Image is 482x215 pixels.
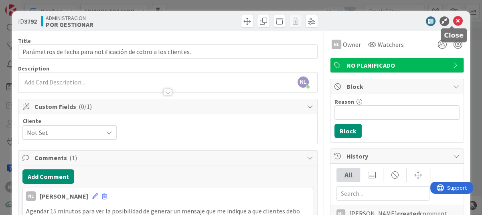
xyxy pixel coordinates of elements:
span: NO PLANIFICADO [346,60,449,70]
div: All [337,168,360,182]
span: ID [18,16,37,26]
span: Support [17,1,36,11]
span: Owner [343,40,361,49]
span: History [346,151,449,161]
label: Reason [334,98,354,105]
button: Block [334,124,362,138]
div: [PERSON_NAME] [40,191,88,201]
span: ( 1 ) [69,154,77,162]
b: 3792 [24,17,37,25]
b: POR GESTIONAR [46,21,93,28]
input: Search... [336,186,429,201]
span: Block [346,82,449,91]
span: ADMINISTRACION [46,15,93,21]
div: NL [26,191,36,201]
span: Comments [34,153,303,163]
span: Description [18,65,49,72]
span: Watchers [378,40,404,49]
h5: Close [444,32,464,39]
span: Not Set [27,127,99,138]
div: NL [332,40,341,49]
label: Title [18,37,31,44]
span: ( 0/1 ) [79,102,92,111]
span: Custom Fields [34,102,303,111]
button: Add Comment [22,169,74,184]
span: NL [298,76,309,88]
input: type card name here... [18,44,318,59]
div: Cliente [22,118,117,124]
